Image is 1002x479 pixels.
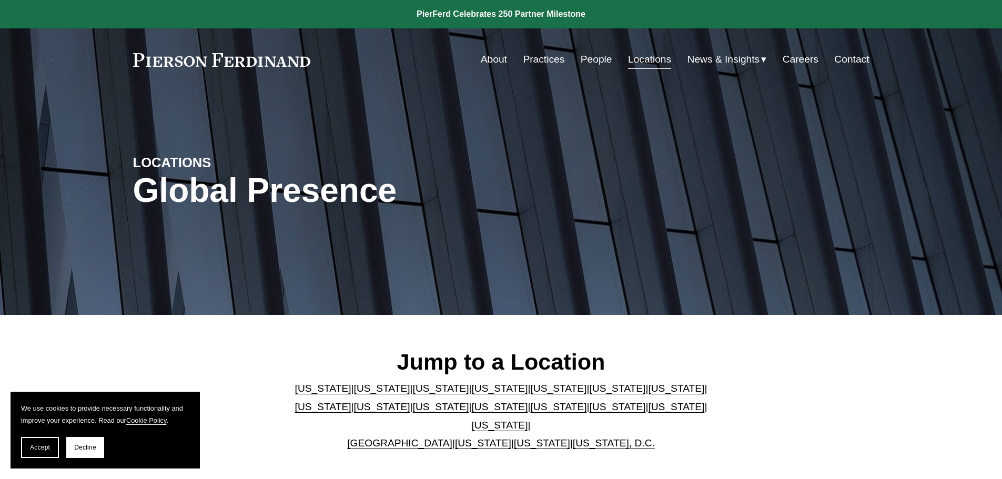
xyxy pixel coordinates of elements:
[687,50,760,69] span: News & Insights
[834,49,869,69] a: Contact
[347,437,452,449] a: [GEOGRAPHIC_DATA]
[628,49,671,69] a: Locations
[530,401,586,412] a: [US_STATE]
[472,401,528,412] a: [US_STATE]
[648,383,704,394] a: [US_STATE]
[472,420,528,431] a: [US_STATE]
[126,416,167,424] a: Cookie Policy
[455,437,511,449] a: [US_STATE]
[687,49,767,69] a: folder dropdown
[295,383,351,394] a: [US_STATE]
[481,49,507,69] a: About
[589,383,645,394] a: [US_STATE]
[589,401,645,412] a: [US_STATE]
[11,392,200,468] section: Cookie banner
[472,383,528,394] a: [US_STATE]
[286,380,716,452] p: | | | | | | | | | | | | | | | | | |
[21,402,189,426] p: We use cookies to provide necessary functionality and improve your experience. Read our .
[295,401,351,412] a: [US_STATE]
[133,154,317,171] h4: LOCATIONS
[133,171,624,210] h1: Global Presence
[21,437,59,458] button: Accept
[413,401,469,412] a: [US_STATE]
[530,383,586,394] a: [US_STATE]
[286,348,716,375] h2: Jump to a Location
[523,49,564,69] a: Practices
[573,437,655,449] a: [US_STATE], D.C.
[581,49,612,69] a: People
[514,437,570,449] a: [US_STATE]
[354,383,410,394] a: [US_STATE]
[354,401,410,412] a: [US_STATE]
[30,444,50,451] span: Accept
[783,49,818,69] a: Careers
[413,383,469,394] a: [US_STATE]
[648,401,704,412] a: [US_STATE]
[74,444,96,451] span: Decline
[66,437,104,458] button: Decline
